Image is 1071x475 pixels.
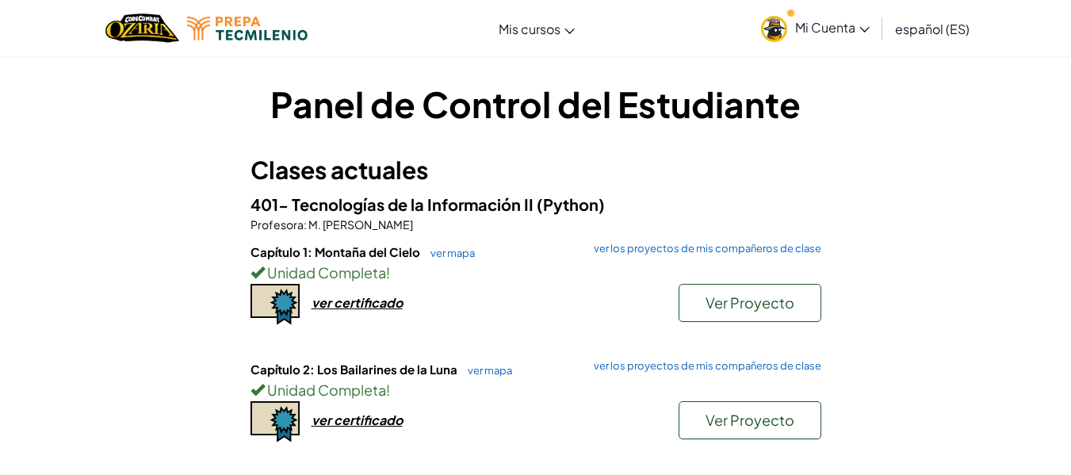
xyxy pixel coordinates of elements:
button: Ver Proyecto [679,284,821,322]
a: ver certificado [251,412,403,428]
font: Unidad Completa [267,381,386,399]
a: Logotipo de Ozaria de CodeCombat [105,12,179,44]
a: ver certificado [251,294,403,311]
img: certificate-icon.png [251,401,300,442]
img: certificate-icon.png [251,284,300,325]
font: Profesora [251,217,304,232]
font: ver mapa [468,364,512,377]
font: español (ES) [895,21,970,37]
font: ! [386,263,390,282]
font: Ver Proyecto [706,411,794,429]
font: Capítulo 1: Montaña del Cielo [251,244,420,259]
font: Unidad Completa [267,263,386,282]
font: M. [PERSON_NAME] [308,217,413,232]
font: ver certificado [312,412,403,428]
img: avatar [761,16,787,42]
img: Hogar [105,12,179,44]
font: Panel de Control del Estudiante [270,82,801,126]
font: Ver Proyecto [706,293,794,312]
font: Mis cursos [499,21,560,37]
a: español (ES) [887,7,977,50]
font: Clases actuales [251,155,428,185]
a: Mis cursos [491,7,583,50]
font: : [304,217,307,232]
font: Mi Cuenta [795,19,855,36]
font: Capítulo 2: Los Bailarines de la Luna [251,362,457,377]
font: ver certificado [312,294,403,311]
font: (Python) [537,194,605,214]
font: ver los proyectos de mis compañeros de clase [594,242,821,255]
font: ver los proyectos de mis compañeros de clase [594,359,821,372]
img: Logotipo de Tecmilenio [187,17,308,40]
a: Mi Cuenta [753,3,878,53]
font: ver mapa [430,247,475,259]
button: Ver Proyecto [679,401,821,439]
font: 401- Tecnologías de la Información II [251,194,534,214]
font: ! [386,381,390,399]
